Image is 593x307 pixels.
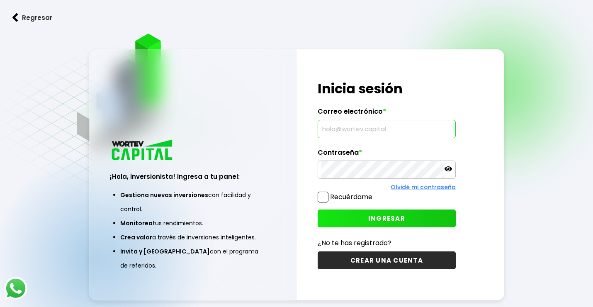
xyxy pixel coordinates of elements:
span: Crea valor [120,233,152,241]
li: a través de inversiones inteligentes. [120,230,265,244]
h3: ¡Hola, inversionista! Ingresa a tu panel: [110,172,276,181]
span: Invita y [GEOGRAPHIC_DATA] [120,247,210,256]
h1: Inicia sesión [318,79,456,99]
li: tus rendimientos. [120,216,265,230]
img: logo_wortev_capital [110,139,175,163]
label: Correo electrónico [318,107,456,120]
li: con facilidad y control. [120,188,265,216]
label: Contraseña [318,149,456,161]
span: Monitorea [120,219,153,227]
img: logos_whatsapp-icon.242b2217.svg [4,277,27,300]
a: Olvidé mi contraseña [391,183,456,191]
span: Gestiona nuevas inversiones [120,191,208,199]
img: flecha izquierda [12,13,18,22]
li: con el programa de referidos. [120,244,265,273]
input: hola@wortev.capital [321,120,452,138]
